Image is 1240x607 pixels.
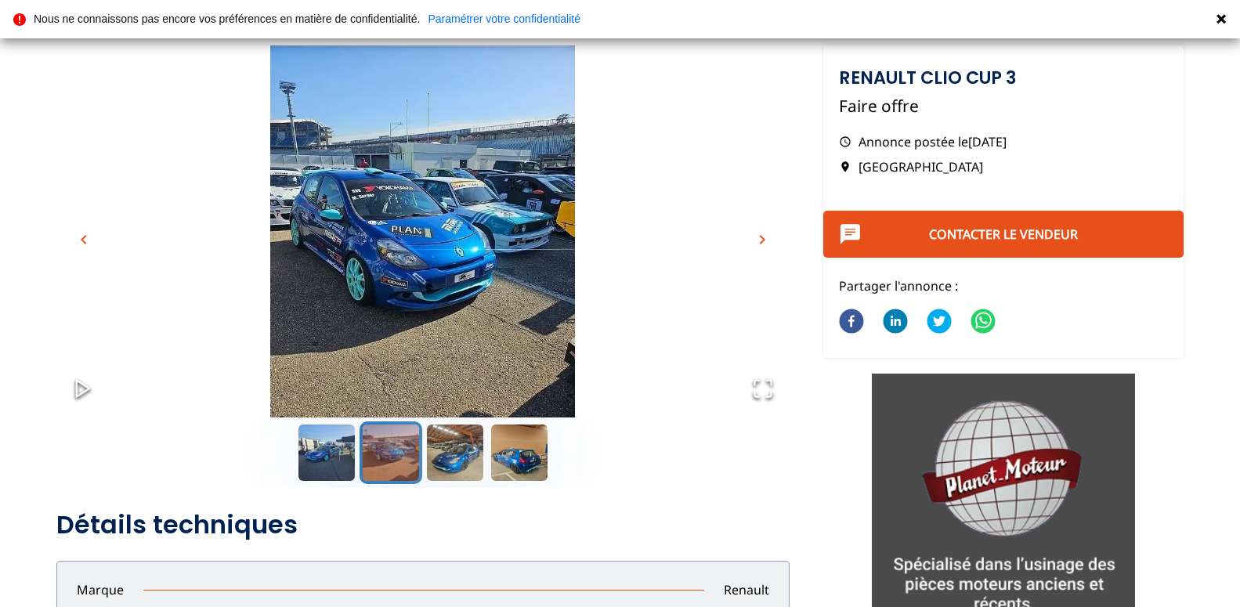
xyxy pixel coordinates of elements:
p: Annonce postée le [DATE] [839,133,1169,150]
div: Go to Slide 2 [56,45,790,417]
button: chevron_right [750,228,774,251]
span: chevron_left [74,230,93,249]
button: Play or Pause Slideshow [56,362,110,417]
button: Go to Slide 1 [295,421,358,484]
p: Faire offre [839,95,1169,117]
button: facebook [839,299,864,346]
h1: Renault Clio Cup 3 [839,69,1169,86]
a: Contacter le vendeur [929,226,1078,243]
span: chevron_right [753,230,772,249]
a: Paramétrer votre confidentialité [428,13,580,24]
h2: Détails techniques [56,509,790,540]
p: Renault [704,581,789,598]
p: [GEOGRAPHIC_DATA] [839,158,1169,175]
img: image [56,45,790,453]
button: Go to Slide 3 [424,421,486,484]
button: Contacter le vendeur [823,211,1184,258]
button: linkedin [883,299,908,346]
p: Partager l'annonce : [839,277,1169,294]
p: Marque [57,581,143,598]
p: Nous ne connaissons pas encore vos préférences en matière de confidentialité. [34,13,420,24]
button: twitter [927,299,952,346]
button: chevron_left [72,228,96,251]
div: Thumbnail Navigation [56,421,790,484]
button: Open Fullscreen [736,362,790,417]
button: whatsapp [971,299,996,346]
button: Go to Slide 4 [488,421,551,484]
button: Go to Slide 2 [360,421,422,484]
